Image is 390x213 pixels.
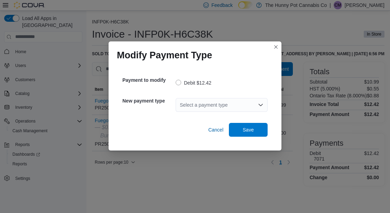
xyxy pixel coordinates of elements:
[117,50,212,61] h1: Modify Payment Type
[243,126,254,133] span: Save
[205,123,226,137] button: Cancel
[122,73,174,87] h5: Payment to modify
[122,94,174,108] h5: New payment type
[258,102,263,108] button: Open list of options
[229,123,268,137] button: Save
[272,43,280,51] button: Closes this modal window
[208,126,223,133] span: Cancel
[176,79,211,87] label: Debit $12.42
